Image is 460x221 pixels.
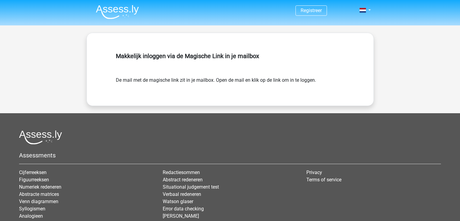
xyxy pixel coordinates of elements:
a: Terms of service [306,177,341,183]
a: Venn diagrammen [19,199,58,204]
a: Redactiesommen [163,170,200,175]
a: Verbaal redeneren [163,191,201,197]
a: Abstract redeneren [163,177,203,183]
h5: Makkelijk inloggen via de Magische Link in je mailbox [116,52,344,60]
img: Assessly logo [19,130,62,144]
a: Analogieen [19,213,43,219]
h5: Assessments [19,152,441,159]
a: Error data checking [163,206,204,212]
a: Watson glaser [163,199,193,204]
a: Abstracte matrices [19,191,59,197]
a: Privacy [306,170,322,175]
form: De mail met de magische link zit in je mailbox. Open de mail en klik op de link om in te loggen. [116,77,344,84]
a: [PERSON_NAME] [163,213,199,219]
a: Figuurreeksen [19,177,49,183]
a: Numeriek redeneren [19,184,61,190]
a: Cijferreeksen [19,170,47,175]
img: Assessly [96,5,139,19]
a: Situational judgement test [163,184,219,190]
a: Registreer [301,8,322,13]
a: Syllogismen [19,206,45,212]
